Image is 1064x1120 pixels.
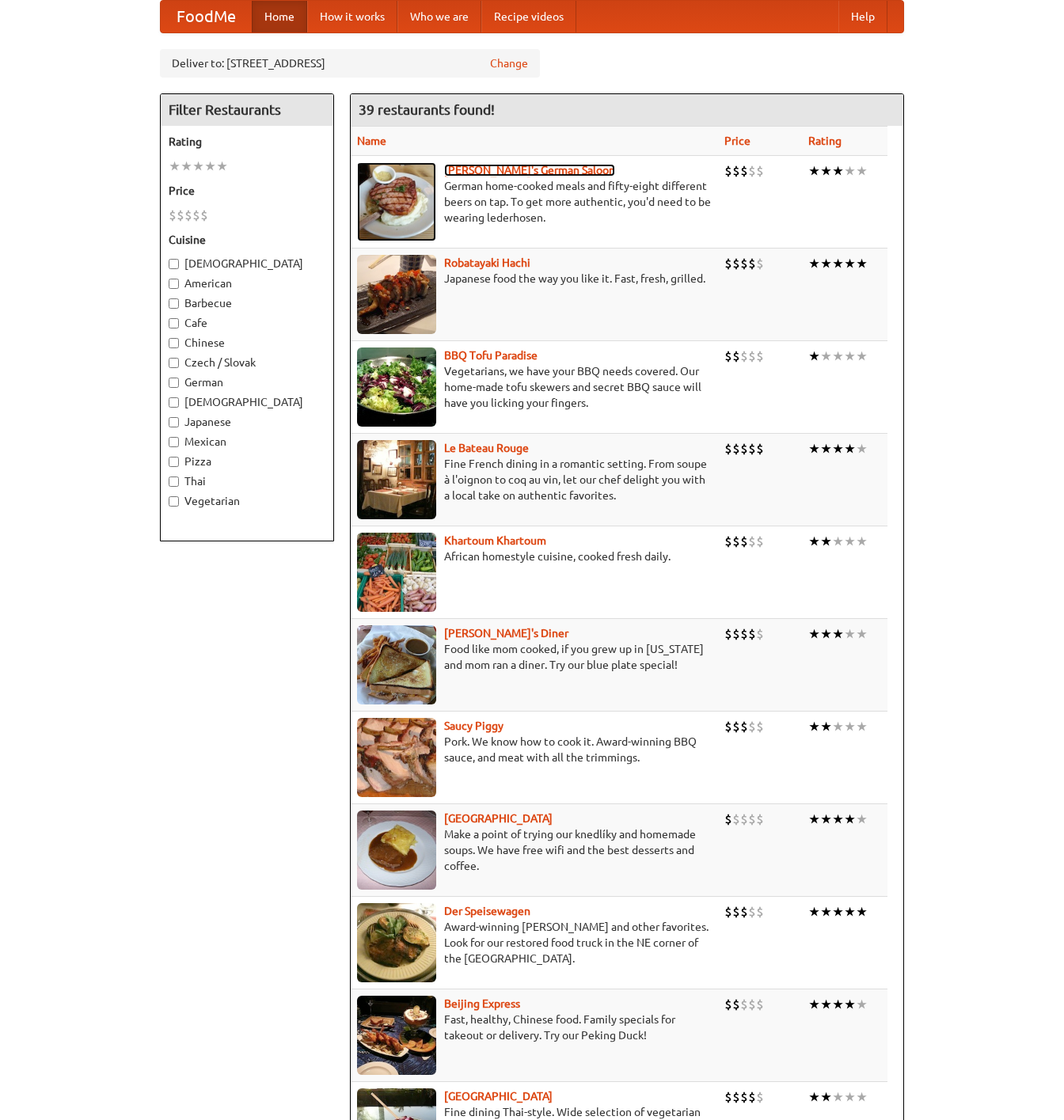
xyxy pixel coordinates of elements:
b: Der Speisewagen [444,905,530,917]
li: ★ [820,162,832,180]
li: ★ [832,162,844,180]
a: Robatayaki Hachi [444,256,530,269]
a: Change [490,55,528,71]
li: $ [740,162,748,180]
li: ★ [844,903,856,921]
input: German [169,378,179,388]
li: $ [740,718,748,735]
li: $ [200,207,208,224]
li: $ [756,440,764,457]
img: beijing.jpg [357,996,436,1075]
li: ★ [856,811,868,828]
li: ★ [832,255,844,272]
li: $ [724,1088,732,1106]
li: ★ [832,903,844,921]
img: sallys.jpg [357,625,436,704]
li: $ [748,718,756,735]
li: ★ [844,625,856,643]
li: ★ [820,811,832,828]
li: ★ [832,1088,844,1106]
a: FoodMe [161,1,252,32]
img: tofuparadise.jpg [357,347,436,427]
li: $ [724,347,732,365]
li: $ [748,162,756,180]
li: $ [748,347,756,365]
li: ★ [808,996,820,1013]
li: $ [724,625,732,643]
li: ★ [204,158,216,175]
a: [PERSON_NAME]'s German Saloon [444,164,615,177]
label: Barbecue [169,295,325,311]
a: BBQ Tofu Paradise [444,349,538,362]
li: ★ [808,811,820,828]
li: ★ [856,718,868,735]
img: esthers.jpg [357,162,436,241]
li: $ [724,440,732,457]
input: Chinese [169,338,179,348]
input: American [169,279,179,289]
li: ★ [820,440,832,457]
h5: Price [169,183,325,199]
li: ★ [808,903,820,921]
li: ★ [856,347,868,365]
li: $ [756,533,764,550]
li: $ [740,347,748,365]
li: $ [756,996,764,1013]
li: ★ [820,625,832,643]
li: ★ [844,255,856,272]
label: Cafe [169,315,325,331]
a: Rating [808,135,842,147]
li: ★ [844,718,856,735]
li: ★ [820,533,832,550]
li: $ [732,625,740,643]
input: Vegetarian [169,496,179,507]
a: Saucy Piggy [444,719,503,732]
li: ★ [844,533,856,550]
li: $ [732,1088,740,1106]
li: $ [740,625,748,643]
li: ★ [856,903,868,921]
input: Barbecue [169,298,179,309]
li: ★ [832,533,844,550]
ng-pluralize: 39 restaurants found! [359,102,495,117]
p: African homestyle cuisine, cooked fresh daily. [357,549,712,564]
img: robatayaki.jpg [357,255,436,334]
li: $ [740,255,748,272]
input: Cafe [169,318,179,328]
li: $ [732,162,740,180]
li: $ [740,1088,748,1106]
li: ★ [820,255,832,272]
li: ★ [808,347,820,365]
input: Pizza [169,457,179,467]
p: Vegetarians, we have your BBQ needs covered. Our home-made tofu skewers and secret BBQ sauce will... [357,363,712,411]
img: saucy.jpg [357,718,436,797]
li: ★ [820,903,832,921]
label: Chinese [169,335,325,351]
a: [PERSON_NAME]'s Diner [444,627,568,640]
li: ★ [856,162,868,180]
li: ★ [832,440,844,457]
a: Price [724,135,750,147]
li: $ [724,811,732,828]
label: Mexican [169,434,325,450]
li: ★ [832,625,844,643]
img: czechpoint.jpg [357,811,436,890]
li: ★ [216,158,228,175]
li: $ [724,903,732,921]
h4: Filter Restaurants [161,94,333,126]
label: American [169,275,325,291]
li: $ [756,255,764,272]
h5: Rating [169,134,325,150]
a: Home [252,1,307,32]
input: Thai [169,476,179,487]
li: $ [748,255,756,272]
b: [GEOGRAPHIC_DATA] [444,1090,553,1103]
b: Khartoum Khartoum [444,534,546,547]
input: Mexican [169,437,179,447]
li: ★ [844,347,856,365]
li: $ [732,996,740,1013]
a: Who we are [397,1,481,32]
li: ★ [180,158,192,175]
p: German home-cooked meals and fifty-eight different beers on tap. To get more authentic, you'd nee... [357,178,712,226]
li: ★ [832,996,844,1013]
